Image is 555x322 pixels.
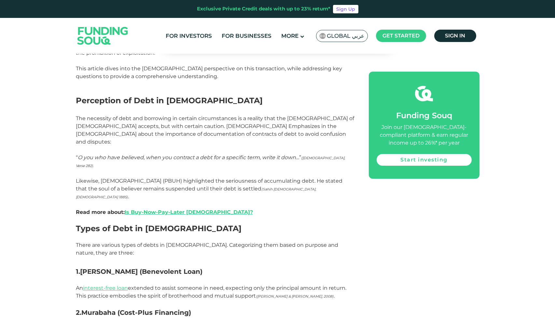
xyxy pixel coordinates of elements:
[76,308,354,317] h3: 2.
[76,96,354,115] h2: Perception of Debt in [DEMOGRAPHIC_DATA]
[76,224,354,233] h2: Types of Debt in [DEMOGRAPHIC_DATA]
[377,154,472,166] a: Start investing
[434,30,476,42] a: Sign in
[382,33,420,39] span: Get started
[81,309,191,316] strong: Murabaha (Cost-Plus Financing)
[281,33,298,39] span: More
[333,5,358,13] a: Sign Up
[197,5,330,13] div: Exclusive Private Credit deals with up to 23% return*
[415,85,433,103] img: fsicon
[76,241,354,257] p: There are various types of debts in [DEMOGRAPHIC_DATA]. Categorizing them based on purpose and na...
[220,31,273,41] a: For Businesses
[83,285,128,291] a: interest-free loan
[320,33,326,39] img: SA Flag
[76,276,354,308] p: An extended to assist someone in need, expecting only the principal amount in return. This practi...
[71,19,135,52] img: Logo
[377,123,472,147] div: Join our [DEMOGRAPHIC_DATA]-compliant platform & earn regular income up to 26%* per year
[327,32,364,40] span: Global عربي
[76,257,354,276] h3: 1.
[76,34,354,80] p: In [DEMOGRAPHIC_DATA] Finance, debt, lending and borrowing are governed by the principles laid ou...
[76,209,253,215] strong: Read more about:
[256,294,334,299] span: ([PERSON_NAME] & [PERSON_NAME], 2008)
[164,31,214,41] a: For Investors
[76,115,354,146] p: The necessity of debt and borrowing in certain circumstances is a reality that the [DEMOGRAPHIC_D...
[80,268,202,275] strong: [PERSON_NAME] (Benevolent Loan)
[125,209,253,215] a: Is Buy-Now-Pay-Later [DEMOGRAPHIC_DATA]?
[78,154,296,161] em: O you who have believed, when you contract a debt for a specific term, write it down
[396,111,452,120] span: Funding Souq
[445,33,465,39] span: Sign in
[76,169,354,224] p: Likewise, [DEMOGRAPHIC_DATA] (PBUH) highlighted the seriousness of accumulating debt. He stated t...
[76,146,354,169] p: “ …”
